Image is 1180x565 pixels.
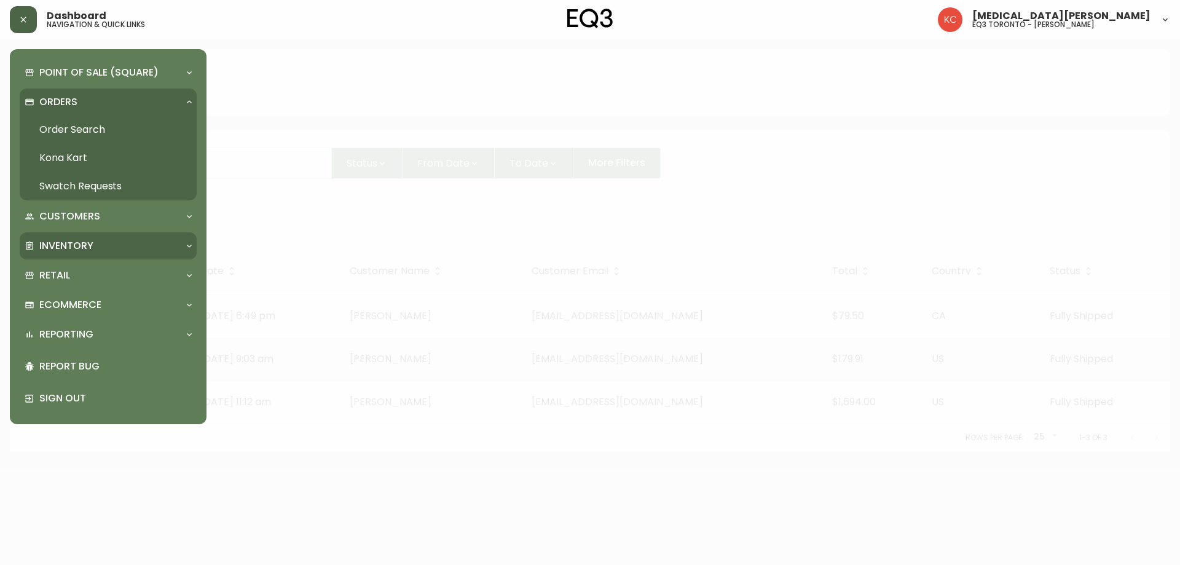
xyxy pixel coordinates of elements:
[972,11,1150,21] span: [MEDICAL_DATA][PERSON_NAME]
[20,203,197,230] div: Customers
[39,239,93,253] p: Inventory
[47,11,106,21] span: Dashboard
[20,89,197,116] div: Orders
[567,9,613,28] img: logo
[20,172,197,200] a: Swatch Requests
[20,232,197,259] div: Inventory
[39,95,77,109] p: Orders
[39,392,192,405] p: Sign Out
[20,350,197,382] div: Report Bug
[20,291,197,318] div: Ecommerce
[47,21,145,28] h5: navigation & quick links
[938,7,962,32] img: 6487344ffbf0e7f3b216948508909409
[20,144,197,172] a: Kona Kart
[20,116,197,144] a: Order Search
[20,321,197,348] div: Reporting
[20,59,197,86] div: Point of Sale (Square)
[20,262,197,289] div: Retail
[972,21,1095,28] h5: eq3 toronto - [PERSON_NAME]
[39,298,101,312] p: Ecommerce
[20,382,197,414] div: Sign Out
[39,269,70,282] p: Retail
[39,328,93,341] p: Reporting
[39,360,192,373] p: Report Bug
[39,66,159,79] p: Point of Sale (Square)
[39,210,100,223] p: Customers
